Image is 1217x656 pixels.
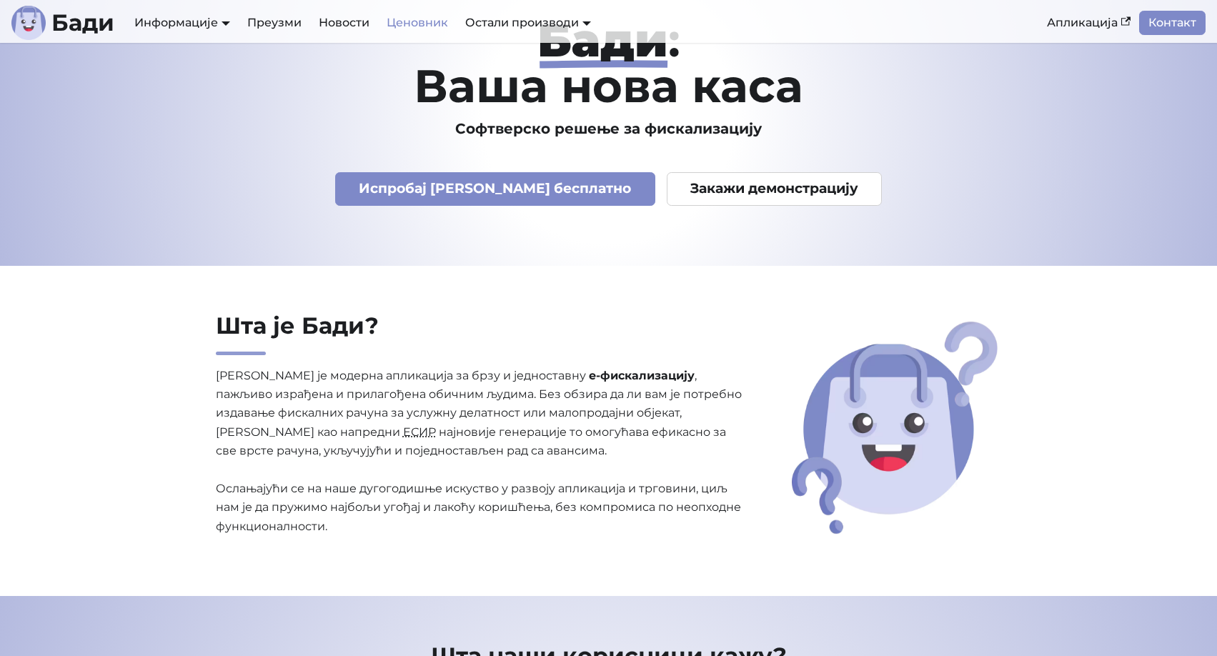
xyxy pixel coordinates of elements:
[11,6,46,40] img: Лого
[11,6,114,40] a: ЛогоБади
[134,16,230,29] a: Информације
[51,11,114,34] b: Бади
[335,172,655,206] a: Испробај [PERSON_NAME] бесплатно
[589,369,695,382] strong: е-фискализацију
[667,172,883,206] a: Закажи демонстрацију
[465,16,591,29] a: Остали производи
[239,11,310,35] a: Преузми
[403,425,436,439] abbr: Електронски систем за издавање рачуна
[1139,11,1206,35] a: Контакт
[378,11,457,35] a: Ценовник
[149,17,1069,109] h1: : Ваша нова каса
[310,11,378,35] a: Новости
[787,317,1003,539] img: Шта је Бади?
[1038,11,1139,35] a: Апликација
[149,120,1069,138] h3: Софтверско решење за фискализацију
[216,367,743,537] p: [PERSON_NAME] је модерна апликација за брзу и једноставну , пажљиво израђена и прилагођена обични...
[216,312,743,355] h2: Шта је Бади?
